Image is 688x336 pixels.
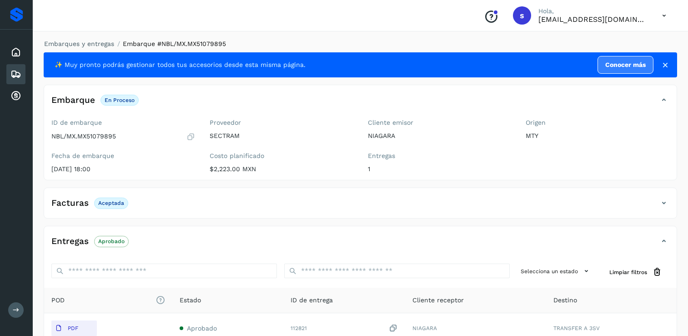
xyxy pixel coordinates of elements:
span: Embarque #NBL/MX.MX51079895 [123,40,226,47]
label: Origen [526,119,669,127]
p: Aprobado [98,238,125,244]
a: Embarques y entregas [44,40,114,47]
p: 1 [368,165,512,173]
p: Aceptada [98,200,124,206]
label: Entregas [368,152,512,160]
label: Costo planificado [210,152,353,160]
h4: Entregas [51,236,89,247]
span: ID de entrega [291,295,333,305]
span: Destino [553,295,577,305]
div: Embarques [6,64,25,84]
label: Proveedor [210,119,353,127]
div: 112821 [291,324,398,333]
p: $2,223.00 MXN [210,165,353,173]
button: PDF [51,321,97,336]
span: Aprobado [187,325,217,332]
label: ID de embarque [51,119,195,127]
h4: Facturas [51,198,89,209]
p: sectram23@gmail.com [538,15,648,24]
span: ✨ Muy pronto podrás gestionar todos tus accesorios desde esta misma página. [55,60,306,70]
div: EmbarqueEn proceso [44,92,677,115]
p: SECTRAM [210,132,353,140]
p: Hola, [538,7,648,15]
span: Cliente receptor [412,295,464,305]
span: Estado [180,295,201,305]
div: EntregasAprobado [44,234,677,256]
nav: breadcrumb [44,39,677,49]
span: Limpiar filtros [609,268,647,276]
a: Conocer más [598,56,653,74]
label: Cliente emisor [368,119,512,127]
button: Selecciona un estado [517,264,595,279]
div: Cuentas por cobrar [6,86,25,106]
p: PDF [68,325,78,331]
div: Inicio [6,42,25,62]
button: Limpiar filtros [602,264,669,280]
div: FacturasAceptada [44,195,677,218]
p: En proceso [105,97,135,103]
label: Fecha de embarque [51,152,195,160]
p: NIAGARA [368,132,512,140]
p: MTY [526,132,669,140]
span: POD [51,295,165,305]
p: [DATE] 18:00 [51,165,195,173]
h4: Embarque [51,95,95,106]
p: NBL/MX.MX51079895 [51,132,116,140]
